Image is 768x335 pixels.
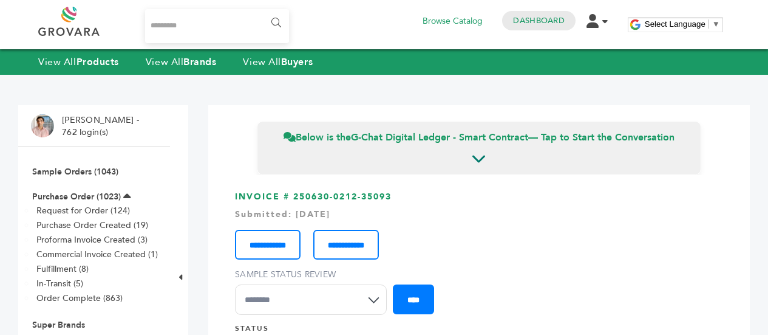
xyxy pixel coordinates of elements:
[351,131,528,144] strong: G-Chat Digital Ledger - Smart Contract
[36,205,130,216] a: Request for Order (124)
[36,278,83,289] a: In-Transit (5)
[36,292,123,304] a: Order Complete (863)
[423,15,483,28] a: Browse Catalog
[146,55,217,69] a: View AllBrands
[235,209,723,221] div: Submitted: [DATE]
[36,234,148,246] a: Proforma Invoice Created (3)
[36,249,158,260] a: Commercial Invoice Created (1)
[183,55,216,69] strong: Brands
[62,114,142,138] li: [PERSON_NAME] - 762 login(s)
[32,191,121,202] a: Purchase Order (1023)
[284,131,675,144] span: Below is the — Tap to Start the Conversation
[32,319,85,331] a: Super Brands
[243,55,313,69] a: View AllBuyers
[145,9,289,43] input: Search...
[36,219,148,231] a: Purchase Order Created (19)
[645,19,720,29] a: Select Language​
[76,55,119,69] strong: Products
[281,55,313,69] strong: Buyers
[712,19,720,29] span: ▼
[513,15,564,26] a: Dashboard
[235,191,723,324] h3: INVOICE # 250630-0212-35093
[38,55,119,69] a: View AllProducts
[32,166,118,178] a: Sample Orders (1043)
[36,263,89,275] a: Fulfillment (8)
[645,19,705,29] span: Select Language
[235,269,393,281] label: Sample Status Review
[709,19,709,29] span: ​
